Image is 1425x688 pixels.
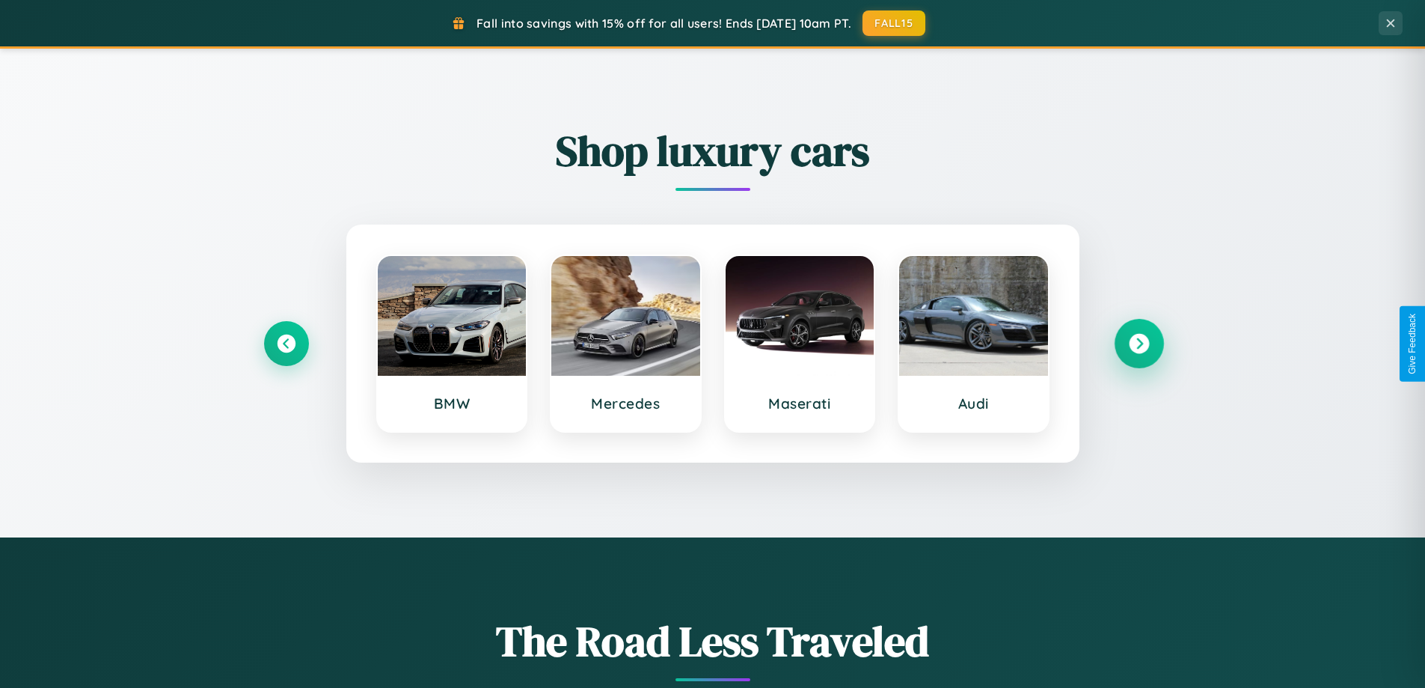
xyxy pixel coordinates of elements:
span: Fall into savings with 15% off for all users! Ends [DATE] 10am PT. [476,16,851,31]
h3: Maserati [741,395,859,413]
button: FALL15 [862,10,925,36]
h3: Mercedes [566,395,685,413]
h3: Audi [914,395,1033,413]
h1: The Road Less Traveled [264,612,1162,670]
h3: BMW [393,395,512,413]
h2: Shop luxury cars [264,122,1162,180]
div: Give Feedback [1407,314,1418,374]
